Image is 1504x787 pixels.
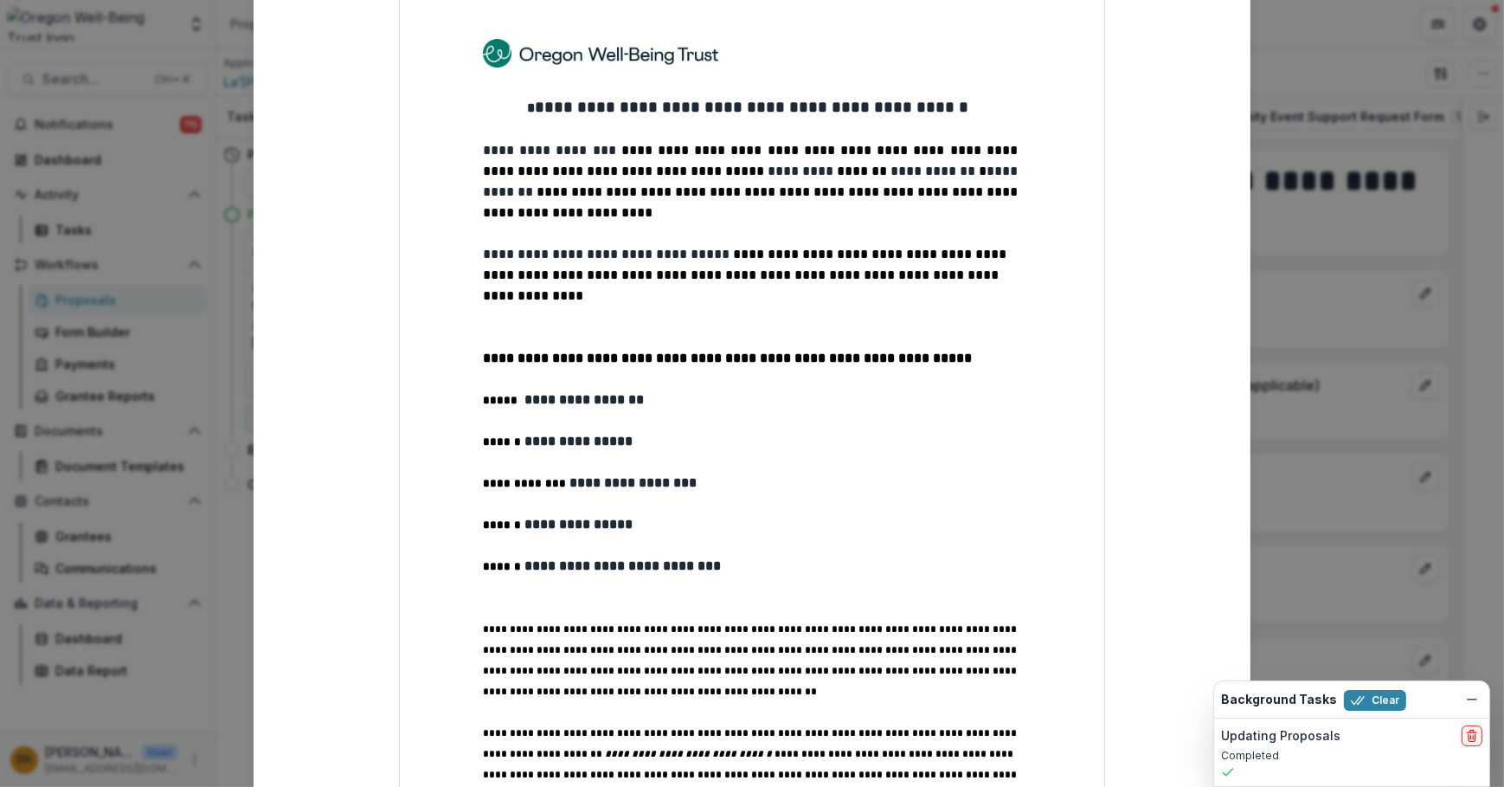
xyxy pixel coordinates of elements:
[1462,689,1482,710] button: Dismiss
[1344,690,1406,711] button: Clear
[1221,729,1340,744] h2: Updating Proposals
[1221,748,1482,764] p: Completed
[1221,693,1337,707] h2: Background Tasks
[1462,726,1482,746] button: delete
